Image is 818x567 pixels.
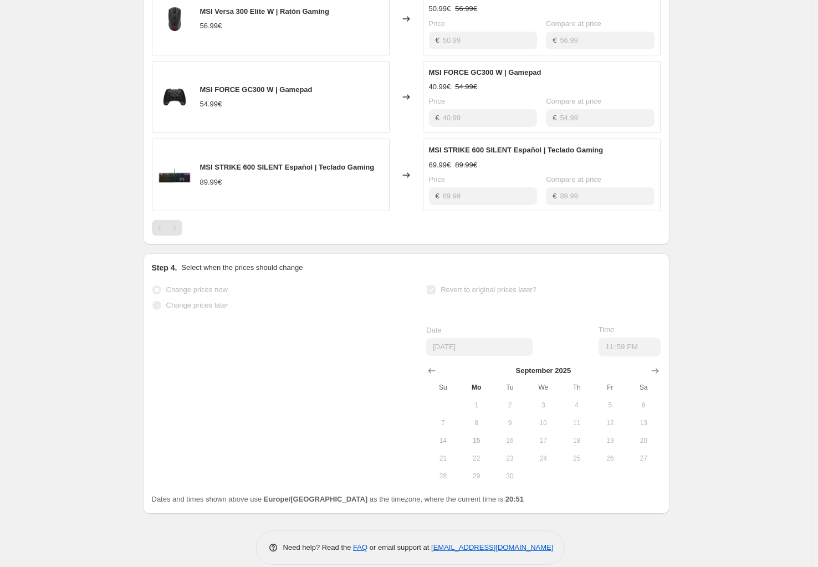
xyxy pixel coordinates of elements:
button: Saturday September 6 2025 [627,396,660,414]
span: 3 [531,401,555,410]
div: 89.99€ [200,177,222,188]
span: 20 [631,436,656,445]
button: Show previous month, August 2025 [424,363,439,379]
button: Monday September 22 2025 [460,449,493,467]
button: Monday September 29 2025 [460,467,493,485]
strike: 54.99€ [455,81,477,93]
button: Friday September 19 2025 [594,432,627,449]
button: Saturday September 20 2025 [627,432,660,449]
div: 54.99€ [200,99,222,110]
span: Date [426,326,441,334]
span: 1 [464,401,489,410]
button: Monday September 8 2025 [460,414,493,432]
span: or email support at [367,543,431,551]
strike: 56.99€ [455,3,477,14]
span: 5 [598,401,622,410]
button: Tuesday September 16 2025 [493,432,526,449]
span: 14 [431,436,455,445]
span: 19 [598,436,622,445]
span: 24 [531,454,555,463]
th: Friday [594,379,627,396]
span: MSI STRIKE 600 SILENT Español | Teclado Gaming [429,146,604,154]
button: Saturday September 13 2025 [627,414,660,432]
span: MSI FORCE GC300 W | Gamepad [200,85,313,94]
span: Change prices now [166,285,228,294]
span: 2 [498,401,522,410]
h2: Step 4. [152,262,177,273]
div: 40.99€ [429,81,451,93]
span: € [553,192,556,200]
button: Tuesday September 9 2025 [493,414,526,432]
span: Price [429,19,446,28]
nav: Pagination [152,220,182,236]
span: 15 [464,436,489,445]
button: Sunday September 14 2025 [426,432,459,449]
span: 10 [531,418,555,427]
button: Tuesday September 30 2025 [493,467,526,485]
span: 8 [464,418,489,427]
span: We [531,383,555,392]
span: € [553,36,556,44]
span: 13 [631,418,656,427]
button: Sunday September 21 2025 [426,449,459,467]
button: Friday September 12 2025 [594,414,627,432]
span: Fr [598,383,622,392]
button: Thursday September 4 2025 [560,396,593,414]
div: 69.99€ [429,160,451,171]
img: teclado-gaming-msi-strike-600-silent-espanol_80x.png [158,159,191,192]
span: € [436,114,439,122]
button: Saturday September 27 2025 [627,449,660,467]
button: Show next month, October 2025 [647,363,663,379]
span: Mo [464,383,489,392]
span: Need help? Read the [283,543,354,551]
button: Wednesday September 17 2025 [526,432,560,449]
span: Su [431,383,455,392]
th: Thursday [560,379,593,396]
span: Price [429,175,446,183]
th: Wednesday [526,379,560,396]
span: € [553,114,556,122]
span: 21 [431,454,455,463]
input: 12:00 [599,338,661,356]
span: 11 [564,418,589,427]
span: Compare at price [546,97,601,105]
span: Change prices later [166,301,229,309]
div: 56.99€ [200,21,222,32]
a: [EMAIL_ADDRESS][DOMAIN_NAME] [431,543,553,551]
span: Compare at price [546,19,601,28]
button: Wednesday September 3 2025 [526,396,560,414]
span: 23 [498,454,522,463]
span: Compare at price [546,175,601,183]
button: Thursday September 18 2025 [560,432,593,449]
span: 6 [631,401,656,410]
span: 22 [464,454,489,463]
button: Friday September 26 2025 [594,449,627,467]
span: 27 [631,454,656,463]
button: Monday September 1 2025 [460,396,493,414]
input: 9/15/2025 [426,338,533,356]
p: Select when the prices should change [181,262,303,273]
button: Sunday September 28 2025 [426,467,459,485]
span: 30 [498,472,522,481]
button: Tuesday September 2 2025 [493,396,526,414]
b: Europe/[GEOGRAPHIC_DATA] [264,495,367,503]
div: 50.99€ [429,3,451,14]
button: Tuesday September 23 2025 [493,449,526,467]
span: MSI FORCE GC300 W | Gamepad [429,68,541,76]
img: gamepad-msi-force-gc300-w_80x.png [158,80,191,114]
th: Tuesday [493,379,526,396]
button: Friday September 5 2025 [594,396,627,414]
button: Wednesday September 10 2025 [526,414,560,432]
span: € [436,36,439,44]
span: Tu [498,383,522,392]
span: 7 [431,418,455,427]
a: FAQ [353,543,367,551]
button: Thursday September 11 2025 [560,414,593,432]
span: Price [429,97,446,105]
span: MSI STRIKE 600 SILENT Español | Teclado Gaming [200,163,375,171]
span: 9 [498,418,522,427]
span: € [436,192,439,200]
span: Th [564,383,589,392]
strike: 89.99€ [455,160,477,171]
th: Monday [460,379,493,396]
